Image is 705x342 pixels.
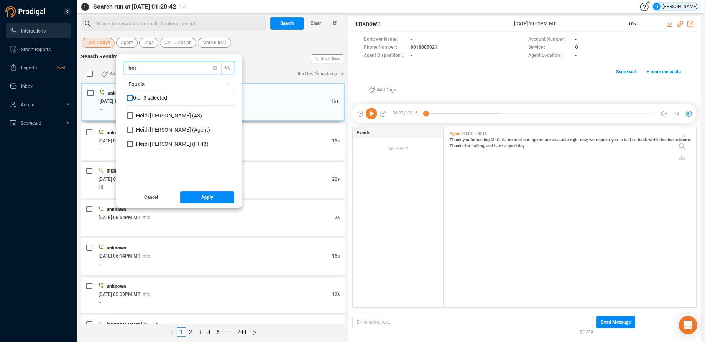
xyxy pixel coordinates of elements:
button: Add Tags [364,84,401,96]
span: ••• [223,327,235,337]
li: 2 [186,327,195,337]
span: right [570,137,580,142]
span: right [252,330,257,335]
span: unknown [107,207,126,212]
span: are [545,137,552,142]
b: Hei [136,127,145,133]
div: grid [127,112,234,185]
button: Sort by: Timestamp [293,68,345,80]
button: + more metadata [643,66,685,78]
span: [DATE] 07:18PM MT [99,177,140,182]
span: [DATE] 06:14PM MT [99,253,140,259]
span: within [648,137,661,142]
button: 1x [671,108,682,119]
span: MLC. [491,137,502,142]
li: 244 [235,327,250,337]
span: -- [99,146,102,152]
button: Add Tags [97,68,133,80]
span: [DATE] 10:01PM MT [514,20,619,27]
span: [DATE] 05:09PM MT [99,292,140,297]
span: O [575,44,578,52]
span: calling, [472,144,486,149]
div: unknown[DATE] 10:01PM MT| mlc16s-- [81,83,345,121]
button: Scorecard [612,66,641,78]
span: unknown [107,245,126,251]
span: Send Message [601,316,631,328]
span: you [463,137,470,142]
span: Show Stats [321,13,340,105]
span: Scorecard [21,121,41,126]
span: 0 of 3 selected [133,95,167,101]
span: -- [99,223,102,228]
span: More Filters [202,38,227,48]
span: now, [580,137,589,142]
span: unknown [355,19,381,28]
button: Clear [304,17,327,30]
button: Show Stats [311,54,343,63]
span: di [PERSON_NAME] (HI 43) [136,141,209,147]
span: Agent [121,38,133,48]
span: - [575,36,577,44]
div: No Event [353,138,443,159]
span: -- [100,107,103,112]
span: a [504,144,508,149]
li: Interactions [6,23,71,38]
span: Last 7 days [86,38,110,48]
span: for [465,144,472,149]
span: Phone Number : [364,44,407,52]
button: left [167,327,177,337]
span: unknown [107,130,126,135]
span: G [655,3,658,10]
span: 00:00 / 00:16 [387,108,426,119]
span: Interactions [21,28,46,34]
div: [PERSON_NAME][DATE] 07:18PM MT| mlc20sHi. [81,162,345,198]
li: 4 [204,327,214,337]
a: 1 [177,328,186,336]
span: business [661,137,679,142]
span: | mlc [140,253,150,259]
a: 2 [186,328,195,336]
span: unknown [107,284,126,289]
div: Open Intercom Messenger [679,316,697,334]
span: Scorecard [616,66,636,78]
span: Exports [21,65,37,71]
li: Exports [6,60,71,75]
span: Search [280,17,294,30]
span: Account Number : [528,36,571,44]
input: Search Agent [128,64,210,72]
div: [PERSON_NAME] [653,3,697,10]
div: unknown[DATE] 07:59PM MT| mlc16s-- [81,123,345,160]
span: - [411,36,412,44]
span: us [632,137,638,142]
button: Send Message [596,316,635,328]
span: we [589,137,596,142]
span: Call Duration [164,38,192,48]
button: Agent [116,38,138,48]
button: Search [270,17,304,30]
li: Next 5 Pages [223,327,235,337]
button: More Filters [198,38,231,48]
button: Apply [180,191,235,203]
li: Next Page [250,327,260,337]
button: Last 7 days [82,38,115,48]
span: - [575,52,577,60]
b: Hei [136,112,145,119]
span: 20s [332,177,340,182]
span: -- [99,300,102,305]
button: Call Duration [160,38,196,48]
a: 5 [214,328,222,336]
span: [PERSON_NAME] [107,169,142,174]
span: request [596,137,611,142]
span: Agent Disposition : [364,52,407,60]
li: Previous Page [167,327,177,337]
span: of [518,137,523,142]
a: 3 [196,328,204,336]
span: 16s [331,99,339,104]
li: Inbox [6,78,71,94]
li: 5 [214,327,223,337]
span: and [486,144,494,149]
span: unknown [108,91,127,96]
img: prodigal-logo [5,6,48,17]
span: Service : [528,44,571,52]
button: right [250,327,260,337]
